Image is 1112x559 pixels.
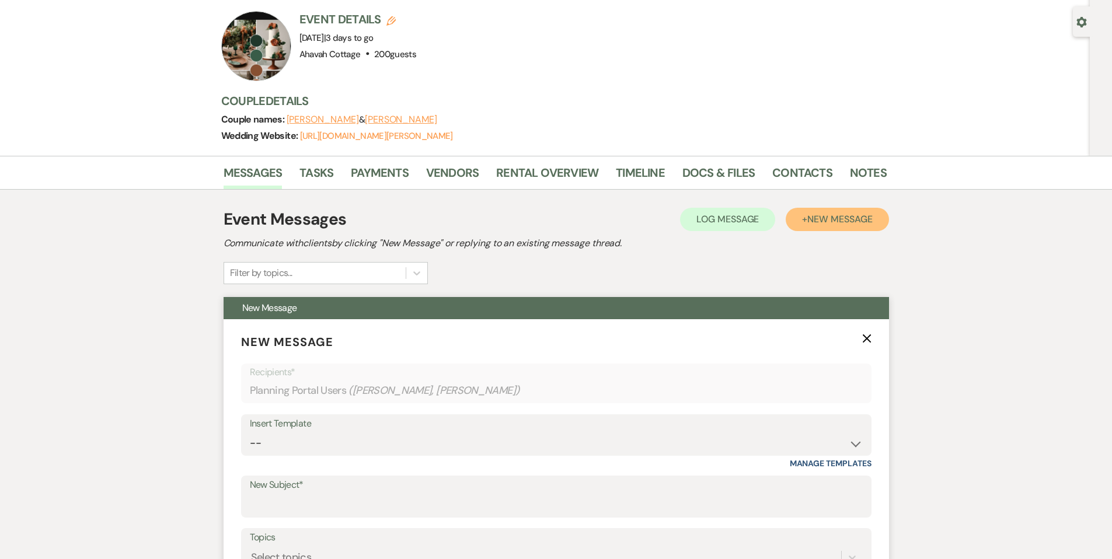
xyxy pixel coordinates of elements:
a: Vendors [426,163,479,189]
a: Docs & Files [682,163,755,189]
h3: Event Details [299,11,417,27]
div: Filter by topics... [230,266,292,280]
span: New Message [242,302,297,314]
div: Insert Template [250,415,863,432]
p: Recipients* [250,365,863,380]
button: Open lead details [1076,16,1087,27]
span: 3 days to go [326,32,373,44]
a: Tasks [299,163,333,189]
span: Wedding Website: [221,130,300,142]
h1: Event Messages [224,207,347,232]
a: Rental Overview [496,163,598,189]
a: Payments [351,163,409,189]
span: New Message [241,334,333,350]
a: Notes [850,163,887,189]
button: [PERSON_NAME] [287,115,359,124]
span: [DATE] [299,32,374,44]
a: Contacts [772,163,832,189]
label: Topics [250,529,863,546]
h3: Couple Details [221,93,875,109]
a: Messages [224,163,283,189]
button: Log Message [680,208,775,231]
span: 200 guests [374,48,416,60]
span: | [324,32,374,44]
h2: Communicate with clients by clicking "New Message" or replying to an existing message thread. [224,236,889,250]
span: Couple names: [221,113,287,125]
span: Ahavah Cottage [299,48,361,60]
label: New Subject* [250,477,863,494]
a: [URL][DOMAIN_NAME][PERSON_NAME] [300,130,453,142]
span: & [287,114,437,125]
button: +New Message [786,208,888,231]
span: New Message [807,213,872,225]
div: Planning Portal Users [250,379,863,402]
button: [PERSON_NAME] [365,115,437,124]
a: Manage Templates [790,458,872,469]
span: ( [PERSON_NAME], [PERSON_NAME] ) [348,383,520,399]
a: Timeline [616,163,665,189]
span: Log Message [696,213,759,225]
